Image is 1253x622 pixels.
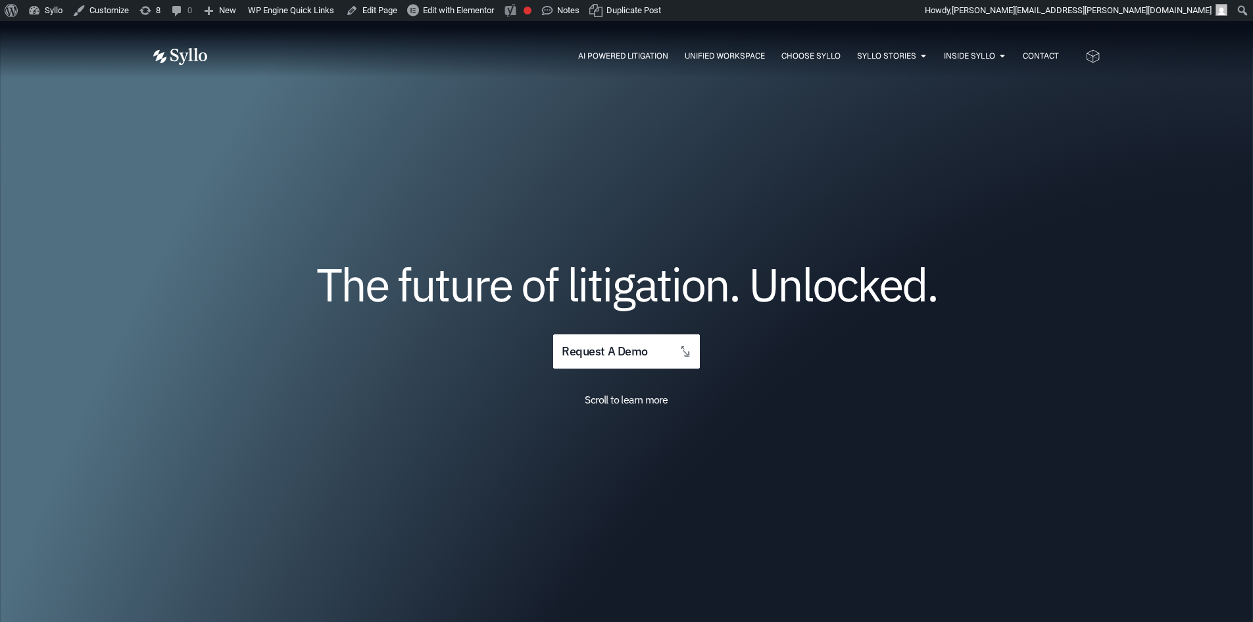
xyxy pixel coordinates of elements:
a: request a demo [553,334,699,369]
span: [PERSON_NAME][EMAIL_ADDRESS][PERSON_NAME][DOMAIN_NAME] [952,5,1212,15]
span: Scroll to learn more [585,393,668,406]
span: request a demo [562,346,647,358]
a: Choose Syllo [781,50,841,62]
a: Contact [1023,50,1059,62]
h1: The future of litigation. Unlocked. [232,263,1021,306]
a: Unified Workspace [685,50,765,62]
a: Syllo Stories [857,50,916,62]
div: Focus keyphrase not set [524,7,531,14]
img: Vector [153,48,207,65]
a: Inside Syllo [944,50,995,62]
div: Menu Toggle [233,50,1059,63]
a: AI Powered Litigation [578,50,668,62]
span: Edit with Elementor [423,5,494,15]
nav: Menu [233,50,1059,63]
